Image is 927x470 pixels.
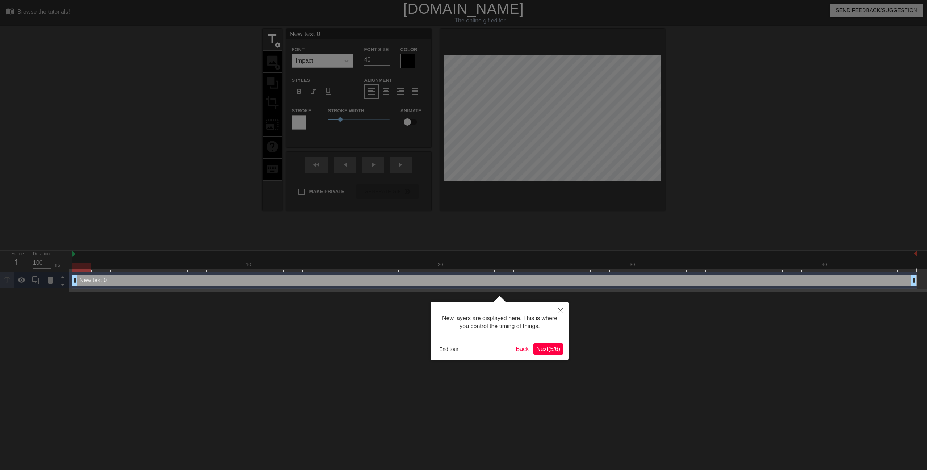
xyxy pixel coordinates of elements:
button: Close [553,302,569,318]
span: Next ( 5 / 6 ) [536,346,560,352]
div: New layers are displayed here. This is where you control the timing of things. [436,307,563,338]
button: End tour [436,344,461,354]
button: Next [533,343,563,355]
button: Back [513,343,532,355]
